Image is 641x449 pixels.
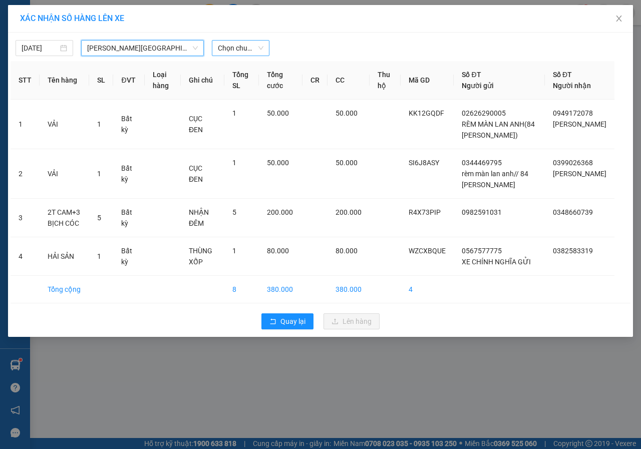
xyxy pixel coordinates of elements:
[267,247,289,255] span: 80.000
[259,61,303,100] th: Tổng cước
[462,120,535,139] span: RÈM MÀN LAN ANH(84 [PERSON_NAME])
[11,61,40,100] th: STT
[224,276,259,303] td: 8
[302,61,328,100] th: CR
[259,276,303,303] td: 380.000
[267,159,289,167] span: 50.000
[269,318,276,326] span: rollback
[553,247,593,255] span: 0382583319
[189,115,203,134] span: CỤC ĐEN
[336,208,362,216] span: 200.000
[328,61,370,100] th: CC
[22,43,58,54] input: 14/10/2025
[189,247,212,266] span: THÙNG XỐP
[20,14,124,23] span: XÁC NHẬN SỐ HÀNG LÊN XE
[113,61,145,100] th: ĐVT
[267,109,289,117] span: 50.000
[232,109,236,117] span: 1
[87,41,198,56] span: Gia Lai - Đà Lạt
[553,208,593,216] span: 0348660739
[462,159,502,167] span: 0344469795
[409,159,439,167] span: SI6J8ASY
[401,61,454,100] th: Mã GD
[224,61,259,100] th: Tổng SL
[89,61,113,100] th: SL
[9,9,89,33] div: BX Phía Bắc BMT
[370,61,401,100] th: Thu hộ
[401,276,454,303] td: 4
[40,199,89,237] td: 2T CAM+3 BỊCH CÓC
[9,10,24,20] span: Gửi:
[97,214,101,222] span: 5
[462,208,502,216] span: 0982591031
[615,15,623,23] span: close
[232,208,236,216] span: 5
[113,199,145,237] td: Bất kỳ
[409,208,441,216] span: R4X73PIP
[40,100,89,149] td: VẢI
[553,109,593,117] span: 0949172078
[110,47,185,64] span: KRÔNG NÔ
[462,109,506,117] span: 02626290005
[189,208,209,227] span: NHẬN ĐÊM
[336,247,358,255] span: 80.000
[553,82,591,90] span: Người nhận
[97,252,101,260] span: 1
[336,159,358,167] span: 50.000
[218,41,263,56] span: Chọn chuyến
[462,247,502,255] span: 0567577775
[40,149,89,199] td: VẢI
[553,170,606,178] span: [PERSON_NAME]
[409,247,446,255] span: WZCXBQUE
[11,100,40,149] td: 1
[605,5,633,33] button: Close
[9,33,89,57] div: XE CHÍNH NGHĨA GỬI
[113,100,145,149] td: Bất kỳ
[336,109,358,117] span: 50.000
[328,276,370,303] td: 380.000
[113,237,145,276] td: Bất kỳ
[261,313,313,329] button: rollbackQuay lại
[96,33,197,47] div: 0382583319
[40,237,89,276] td: HẢI SẢN
[267,208,293,216] span: 200.000
[181,61,224,100] th: Ghi chú
[462,82,494,90] span: Người gửi
[9,57,89,71] div: 0567577775
[97,170,101,178] span: 1
[97,120,101,128] span: 1
[11,199,40,237] td: 3
[280,316,305,327] span: Quay lại
[189,164,203,183] span: CỤC ĐEN
[96,52,110,63] span: DĐ:
[462,71,481,79] span: Số ĐT
[232,247,236,255] span: 1
[11,149,40,199] td: 2
[553,71,572,79] span: Số ĐT
[462,258,531,266] span: XE CHÍNH NGHĨA GỬI
[324,313,380,329] button: uploadLên hàng
[96,10,120,20] span: Nhận:
[23,71,55,88] span: BMT
[40,276,89,303] td: Tổng cộng
[232,159,236,167] span: 1
[96,9,197,33] div: VP [GEOGRAPHIC_DATA]
[145,61,181,100] th: Loại hàng
[553,120,606,128] span: [PERSON_NAME]
[553,159,593,167] span: 0399026368
[113,149,145,199] td: Bất kỳ
[462,170,528,189] span: rèm màn lan anh// 84 [PERSON_NAME]
[11,237,40,276] td: 4
[409,109,444,117] span: KK12GQDF
[192,45,198,51] span: down
[40,61,89,100] th: Tên hàng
